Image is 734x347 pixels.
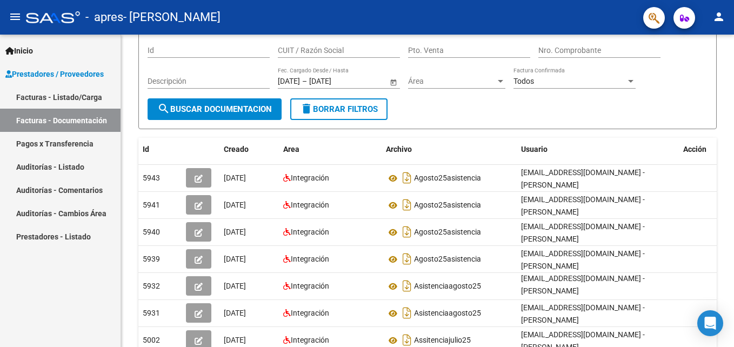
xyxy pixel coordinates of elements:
[382,138,517,161] datatable-header-cell: Archivo
[143,282,160,290] span: 5932
[517,138,679,161] datatable-header-cell: Usuario
[513,77,534,85] span: Todos
[224,336,246,344] span: [DATE]
[291,282,329,290] span: Integración
[521,249,645,270] span: [EMAIL_ADDRESS][DOMAIN_NAME] - [PERSON_NAME]
[521,145,548,154] span: Usuario
[400,250,414,268] i: Descargar documento
[400,277,414,295] i: Descargar documento
[138,138,182,161] datatable-header-cell: Id
[414,336,471,345] span: Assitenciajulio25
[85,5,123,29] span: - apres
[157,102,170,115] mat-icon: search
[408,77,496,86] span: Área
[219,138,279,161] datatable-header-cell: Creado
[224,309,246,317] span: [DATE]
[291,336,329,344] span: Integración
[143,309,160,317] span: 5931
[291,309,329,317] span: Integración
[143,173,160,182] span: 5943
[414,309,481,318] span: Asistenciaagosto25
[5,45,33,57] span: Inicio
[309,77,362,86] input: Fecha fin
[123,5,221,29] span: - [PERSON_NAME]
[414,174,481,183] span: Agosto25asistencia
[679,138,733,161] datatable-header-cell: Acción
[414,255,481,264] span: Agosto25asistencia
[290,98,388,120] button: Borrar Filtros
[291,228,329,236] span: Integración
[224,282,246,290] span: [DATE]
[9,10,22,23] mat-icon: menu
[712,10,725,23] mat-icon: person
[224,228,246,236] span: [DATE]
[143,145,149,154] span: Id
[697,310,723,336] div: Open Intercom Messenger
[143,255,160,263] span: 5939
[300,104,378,114] span: Borrar Filtros
[388,76,399,88] button: Open calendar
[386,145,412,154] span: Archivo
[521,195,645,216] span: [EMAIL_ADDRESS][DOMAIN_NAME] - [PERSON_NAME]
[414,282,481,291] span: Asistenciaagosto25
[291,173,329,182] span: Integración
[400,169,414,186] i: Descargar documento
[224,173,246,182] span: [DATE]
[278,77,300,86] input: Fecha inicio
[291,255,329,263] span: Integración
[143,228,160,236] span: 5940
[300,102,313,115] mat-icon: delete
[148,98,282,120] button: Buscar Documentacion
[683,145,706,154] span: Acción
[279,138,382,161] datatable-header-cell: Area
[302,77,307,86] span: –
[224,201,246,209] span: [DATE]
[521,222,645,243] span: [EMAIL_ADDRESS][DOMAIN_NAME] - [PERSON_NAME]
[521,168,645,189] span: [EMAIL_ADDRESS][DOMAIN_NAME] - [PERSON_NAME]
[157,104,272,114] span: Buscar Documentacion
[414,228,481,237] span: Agosto25asistencia
[291,201,329,209] span: Integración
[224,255,246,263] span: [DATE]
[400,304,414,322] i: Descargar documento
[143,201,160,209] span: 5941
[224,145,249,154] span: Creado
[5,68,104,80] span: Prestadores / Proveedores
[143,336,160,344] span: 5002
[283,145,299,154] span: Area
[400,196,414,213] i: Descargar documento
[521,303,645,324] span: [EMAIL_ADDRESS][DOMAIN_NAME] - [PERSON_NAME]
[400,223,414,241] i: Descargar documento
[414,201,481,210] span: Agosto25asistencia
